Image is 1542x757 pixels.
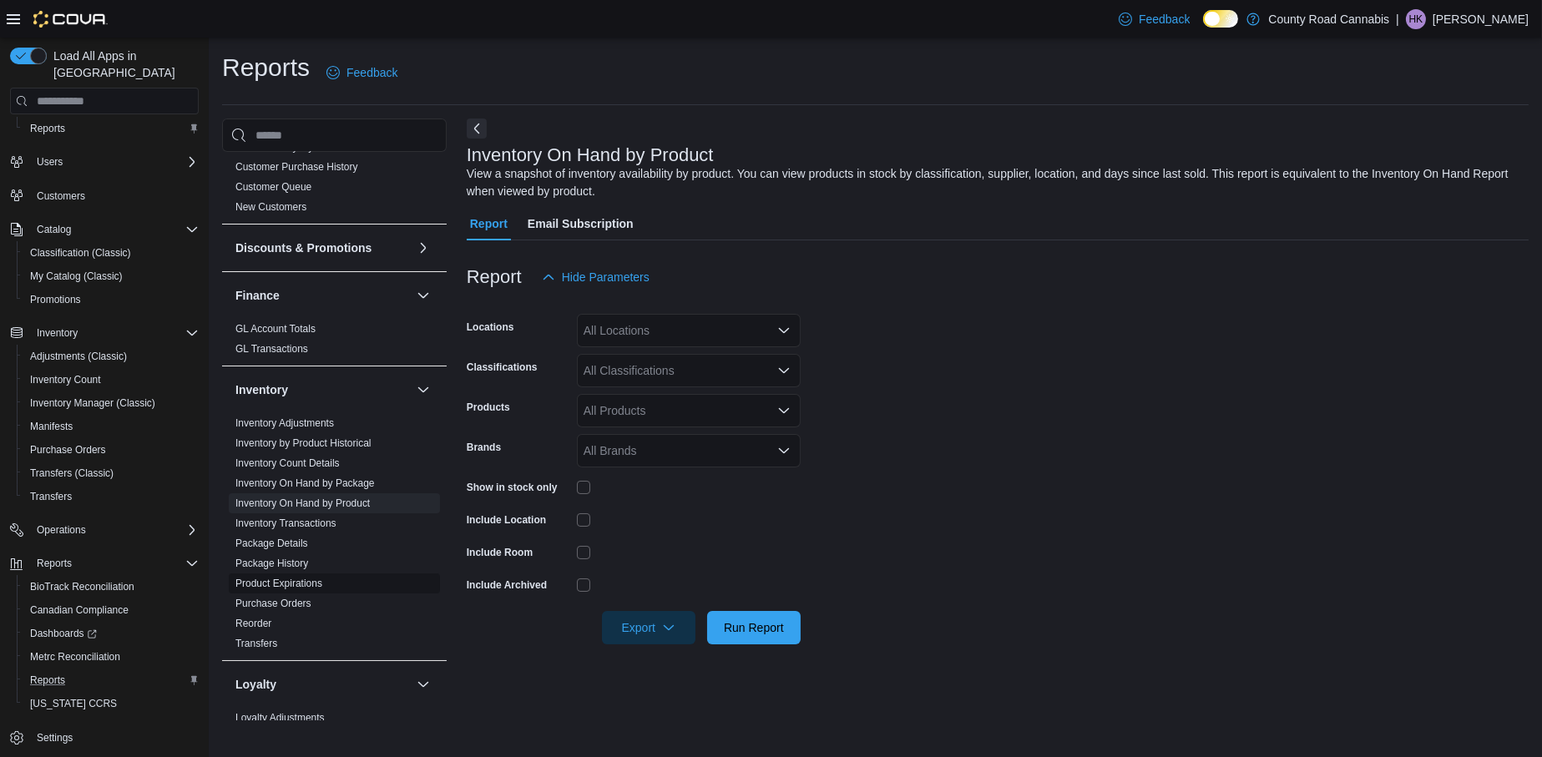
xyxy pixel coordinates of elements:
[23,243,138,263] a: Classification (Classic)
[467,546,533,559] label: Include Room
[222,117,447,224] div: Customer
[235,477,375,489] a: Inventory On Hand by Package
[777,364,791,377] button: Open list of options
[1406,9,1426,29] div: Harinder Kaur
[30,220,199,240] span: Catalog
[23,290,199,310] span: Promotions
[235,160,358,174] span: Customer Purchase History
[1112,3,1196,36] a: Feedback
[23,463,199,483] span: Transfers (Classic)
[37,326,78,340] span: Inventory
[23,266,129,286] a: My Catalog (Classic)
[235,287,280,304] h3: Finance
[467,513,546,527] label: Include Location
[235,676,276,693] h3: Loyalty
[30,152,69,172] button: Users
[30,697,117,710] span: [US_STATE] CCRS
[467,165,1520,200] div: View a snapshot of inventory availability by product. You can view products in stock by classific...
[17,241,205,265] button: Classification (Classic)
[235,676,410,693] button: Loyalty
[23,577,199,597] span: BioTrack Reconciliation
[235,638,277,649] a: Transfers
[23,393,162,413] a: Inventory Manager (Classic)
[30,728,79,748] a: Settings
[235,437,372,449] a: Inventory by Product Historical
[235,343,308,355] a: GL Transactions
[235,597,311,610] span: Purchase Orders
[235,558,308,569] a: Package History
[235,381,410,398] button: Inventory
[23,600,199,620] span: Canadian Compliance
[33,11,108,28] img: Cova
[23,370,108,390] a: Inventory Count
[467,441,501,454] label: Brands
[17,669,205,692] button: Reports
[17,368,205,391] button: Inventory Count
[30,373,101,386] span: Inventory Count
[23,577,141,597] a: BioTrack Reconciliation
[23,416,199,437] span: Manifests
[23,463,120,483] a: Transfers (Classic)
[235,618,271,629] a: Reorder
[30,580,134,593] span: BioTrack Reconciliation
[3,552,205,575] button: Reports
[707,611,801,644] button: Run Report
[23,694,199,714] span: Washington CCRS
[30,246,131,260] span: Classification (Classic)
[30,490,72,503] span: Transfers
[23,370,199,390] span: Inventory Count
[346,64,397,81] span: Feedback
[235,637,277,650] span: Transfers
[235,181,311,193] a: Customer Queue
[235,497,370,510] span: Inventory On Hand by Product
[413,285,433,305] button: Finance
[30,186,92,206] a: Customers
[235,457,340,469] a: Inventory Count Details
[3,725,205,749] button: Settings
[17,438,205,462] button: Purchase Orders
[235,537,308,550] span: Package Details
[23,600,135,620] a: Canadian Compliance
[3,184,205,208] button: Customers
[23,647,127,667] a: Metrc Reconciliation
[467,481,558,494] label: Show in stock only
[602,611,695,644] button: Export
[467,578,547,592] label: Include Archived
[235,287,410,304] button: Finance
[17,485,205,508] button: Transfers
[37,731,73,744] span: Settings
[17,692,205,715] button: [US_STATE] CCRS
[30,553,199,573] span: Reports
[23,670,199,690] span: Reports
[235,477,375,490] span: Inventory On Hand by Package
[23,393,199,413] span: Inventory Manager (Classic)
[235,201,306,213] a: New Customers
[1139,11,1190,28] span: Feedback
[23,694,124,714] a: [US_STATE] CCRS
[30,674,65,687] span: Reports
[470,207,508,240] span: Report
[235,322,316,336] span: GL Account Totals
[30,520,93,540] button: Operations
[30,650,120,664] span: Metrc Reconciliation
[777,404,791,417] button: Open list of options
[235,161,358,173] a: Customer Purchase History
[23,440,199,460] span: Purchase Orders
[1396,9,1399,29] p: |
[1268,9,1389,29] p: County Road Cannabis
[235,417,334,429] a: Inventory Adjustments
[235,497,370,509] a: Inventory On Hand by Product
[30,603,129,617] span: Canadian Compliance
[413,674,433,694] button: Loyalty
[23,670,72,690] a: Reports
[724,619,784,636] span: Run Report
[235,557,308,570] span: Package History
[535,260,656,294] button: Hide Parameters
[467,119,487,139] button: Next
[30,627,97,640] span: Dashboards
[37,523,86,537] span: Operations
[777,444,791,457] button: Open list of options
[30,396,155,410] span: Inventory Manager (Classic)
[17,462,205,485] button: Transfers (Classic)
